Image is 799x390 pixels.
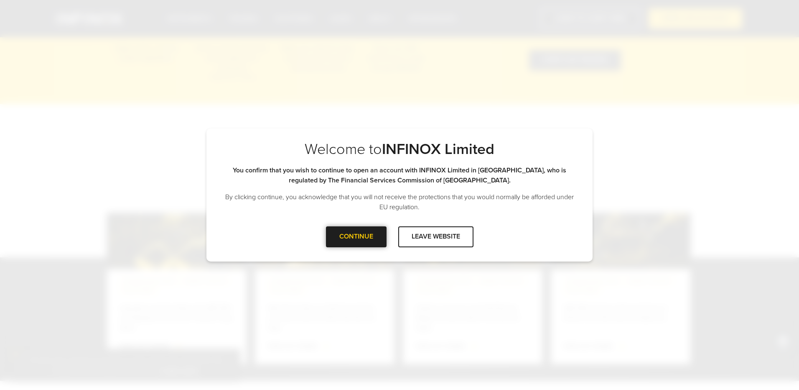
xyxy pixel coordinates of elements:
p: Welcome to [223,140,576,159]
strong: INFINOX Limited [382,140,494,158]
strong: You confirm that you wish to continue to open an account with INFINOX Limited in [GEOGRAPHIC_DATA... [233,166,566,185]
p: By clicking continue, you acknowledge that you will not receive the protections that you would no... [223,192,576,212]
div: CONTINUE [326,226,387,247]
div: LEAVE WEBSITE [398,226,473,247]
